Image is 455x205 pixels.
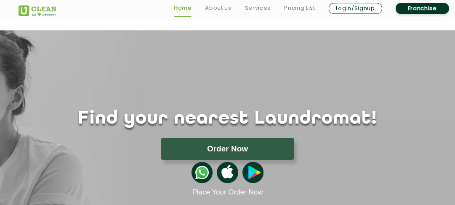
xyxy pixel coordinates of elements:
[192,188,263,197] a: Place Your Order Now
[284,3,315,13] a: Pricing List
[19,5,56,16] img: UClean Laundry and Dry Cleaning
[192,162,213,183] img: whatsappicon.png
[161,138,294,160] button: Order Now
[217,162,238,183] img: apple-icon.png
[242,162,263,183] img: playstoreicon.png
[396,3,449,14] a: Franchise
[329,3,382,14] a: Login/Signup
[12,108,443,129] h1: Find your nearest Laundromat!
[174,3,192,13] a: Home
[245,3,271,13] a: Services
[205,3,231,13] a: About us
